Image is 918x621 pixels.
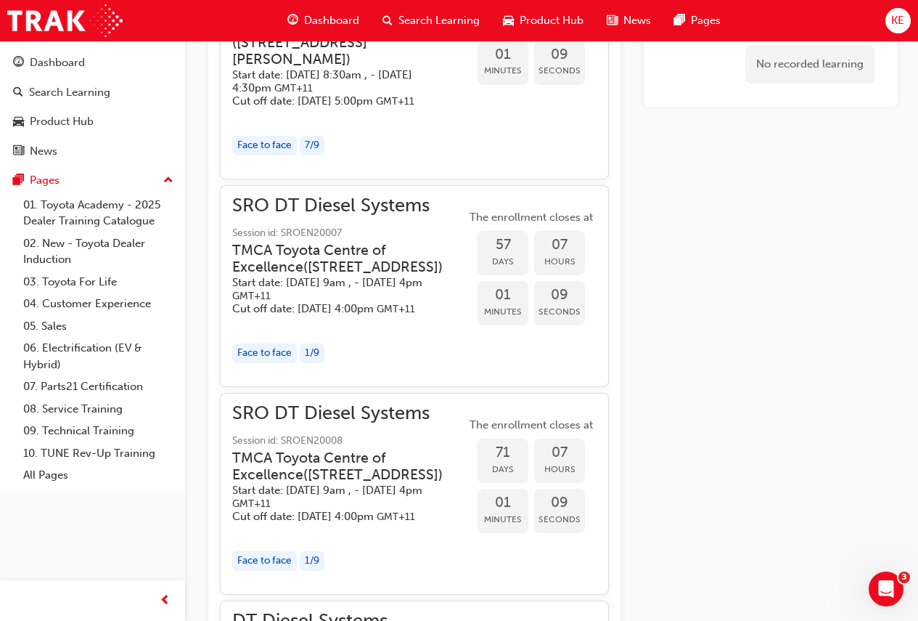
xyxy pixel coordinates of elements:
[534,287,585,304] span: 09
[674,12,685,30] span: pages-icon
[6,49,179,76] a: Dashboard
[17,315,179,338] a: 05. Sales
[6,108,179,135] a: Product Hub
[232,276,443,303] h5: Start date: [DATE] 9am , - [DATE] 4pm
[382,12,393,30] span: search-icon
[6,167,179,194] button: Pages
[6,79,179,106] a: Search Learning
[478,511,528,528] span: Minutes
[30,172,60,189] div: Pages
[232,498,271,510] span: Australian Eastern Daylight Time GMT+11
[478,304,528,320] span: Minutes
[232,94,443,108] h5: Cut off date: [DATE] 5:00pm
[232,290,271,302] span: Australian Eastern Daylight Time GMT+11
[17,293,179,315] a: 04. Customer Experience
[13,86,23,100] span: search-icon
[304,12,359,29] span: Dashboard
[491,6,595,36] a: car-iconProduct Hub
[745,45,874,84] div: No recorded learning
[232,510,443,524] h5: Cut off date: [DATE] 4:00pm
[478,495,528,511] span: 01
[534,237,585,253] span: 07
[13,174,24,187] span: pages-icon
[232,242,443,276] h3: TMCA Toyota Centre of Excellence ( [STREET_ADDRESS] )
[13,57,24,70] span: guage-icon
[17,442,179,465] a: 10. TUNE Rev-Up Training
[232,484,443,511] h5: Start date: [DATE] 9am , - [DATE] 4pm
[232,302,443,316] h5: Cut off date: [DATE] 4:00pm
[232,198,466,214] span: SRO DT Diesel Systems
[232,405,466,422] span: SRO DT Diesel Systems
[534,445,585,461] span: 07
[534,495,585,511] span: 09
[534,304,585,320] span: Seconds
[17,376,179,398] a: 07. Parts21 Certification
[663,6,732,36] a: pages-iconPages
[623,12,651,29] span: News
[17,271,179,293] a: 03. Toyota For Life
[377,511,415,523] span: Australian Eastern Daylight Time GMT+11
[478,46,528,63] span: 01
[13,145,24,158] span: news-icon
[274,82,313,94] span: Australian Eastern Daylight Time GMT+11
[160,592,171,610] span: prev-icon
[30,143,57,160] div: News
[30,113,94,130] div: Product Hub
[595,6,663,36] a: news-iconNews
[17,232,179,271] a: 02. New - Toyota Dealer Induction
[520,12,583,29] span: Product Hub
[891,12,904,29] span: KE
[534,511,585,528] span: Seconds
[17,398,179,421] a: 08. Service Training
[534,62,585,79] span: Seconds
[898,572,910,583] span: 3
[534,46,585,63] span: 09
[371,6,491,36] a: search-iconSearch Learning
[287,12,298,30] span: guage-icon
[13,115,24,129] span: car-icon
[300,344,324,363] div: 1 / 9
[503,12,514,30] span: car-icon
[29,84,110,101] div: Search Learning
[300,551,324,571] div: 1 / 9
[17,420,179,442] a: 09. Technical Training
[232,136,297,155] div: Face to face
[478,461,528,478] span: Days
[232,433,466,450] span: Session id: SROEN20008
[232,198,597,375] button: SRO DT Diesel SystemsSession id: SROEN20007TMCA Toyota Centre of Excellence([STREET_ADDRESS])Star...
[163,171,173,190] span: up-icon
[534,253,585,270] span: Hours
[232,68,443,95] h5: Start date: [DATE] 8:30am , - [DATE] 4:30pm
[478,237,528,253] span: 57
[30,54,85,71] div: Dashboard
[17,194,179,232] a: 01. Toyota Academy - 2025 Dealer Training Catalogue
[17,464,179,487] a: All Pages
[885,8,911,33] button: KE
[232,405,597,583] button: SRO DT Diesel SystemsSession id: SROEN20008TMCA Toyota Centre of Excellence([STREET_ADDRESS])Star...
[232,450,443,484] h3: TMCA Toyota Centre of Excellence ( [STREET_ADDRESS] )
[17,337,179,376] a: 06. Electrification (EV & Hybrid)
[398,12,480,29] span: Search Learning
[466,209,597,226] span: The enrollment closes at
[276,6,371,36] a: guage-iconDashboard
[6,46,179,167] button: DashboardSearch LearningProduct HubNews
[376,95,414,107] span: Australian Eastern Daylight Time GMT+11
[478,445,528,461] span: 71
[377,303,415,315] span: Australian Eastern Daylight Time GMT+11
[232,17,443,68] h3: [GEOGRAPHIC_DATA] ( [STREET_ADDRESS][PERSON_NAME] )
[691,12,721,29] span: Pages
[534,461,585,478] span: Hours
[478,253,528,270] span: Days
[232,551,297,571] div: Face to face
[300,136,324,155] div: 7 / 9
[232,344,297,363] div: Face to face
[869,572,903,606] iframe: Intercom live chat
[478,62,528,79] span: Minutes
[478,287,528,304] span: 01
[607,12,618,30] span: news-icon
[7,4,123,37] img: Trak
[232,225,466,242] span: Session id: SROEN20007
[6,138,179,165] a: News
